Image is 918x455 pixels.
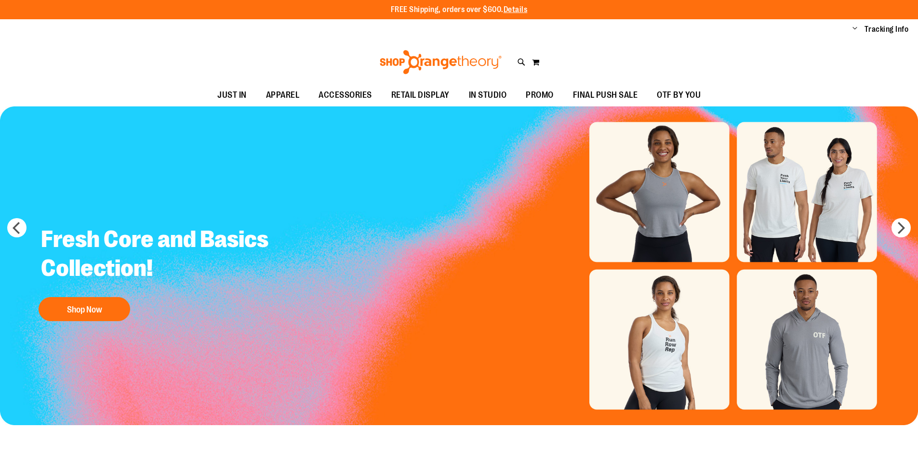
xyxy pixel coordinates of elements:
img: Shop Orangetheory [378,50,503,74]
button: Account menu [852,25,857,34]
h2: Fresh Core and Basics Collection! [34,218,291,292]
button: next [891,218,911,237]
span: PROMO [526,84,554,106]
span: JUST IN [217,84,247,106]
span: FINAL PUSH SALE [573,84,638,106]
a: FINAL PUSH SALE [563,84,648,106]
a: Tracking Info [865,24,909,35]
a: Details [504,5,528,14]
a: IN STUDIO [459,84,517,106]
span: OTF BY YOU [657,84,701,106]
a: OTF BY YOU [647,84,710,106]
a: JUST IN [208,84,256,106]
a: RETAIL DISPLAY [382,84,459,106]
span: ACCESSORIES [319,84,372,106]
a: APPAREL [256,84,309,106]
p: FREE Shipping, orders over $600. [391,4,528,15]
span: RETAIL DISPLAY [391,84,450,106]
span: APPAREL [266,84,300,106]
a: Fresh Core and Basics Collection! Shop Now [34,218,291,326]
span: IN STUDIO [469,84,507,106]
a: PROMO [516,84,563,106]
button: prev [7,218,27,237]
a: ACCESSORIES [309,84,382,106]
button: Shop Now [39,297,130,321]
